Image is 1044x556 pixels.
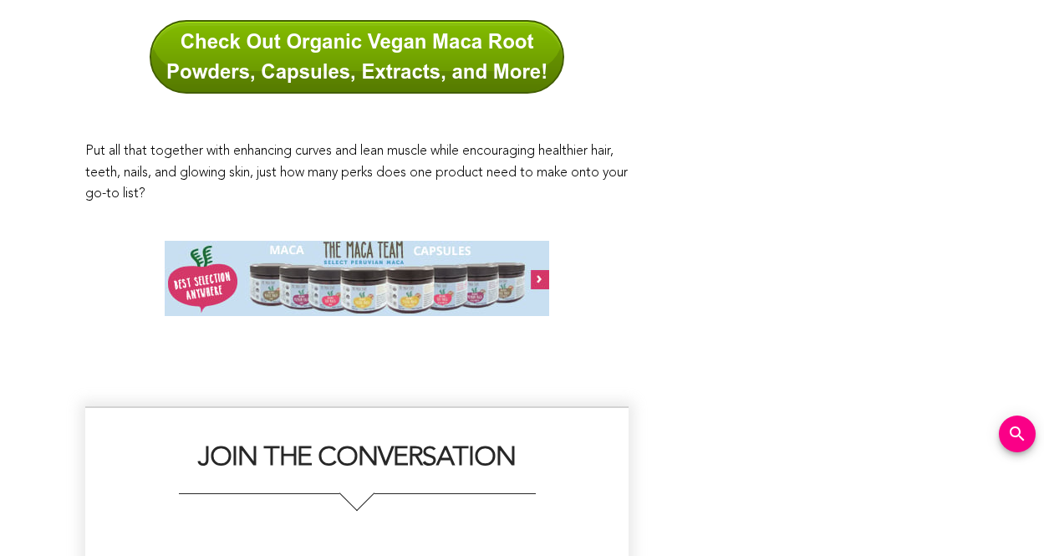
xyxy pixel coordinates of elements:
[960,476,1044,556] iframe: Chat Widget
[165,241,549,316] img: Maca-Team-Capsules-Banner-Ad
[85,145,628,201] span: Put all that together with enhancing curves and lean muscle while encouraging healthier hair, tee...
[150,20,564,94] img: Check Out Organic Vegan Maca Root Powders, Capsules, Extracts, and More!
[102,441,612,493] h2: JOIN THE CONVERSATION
